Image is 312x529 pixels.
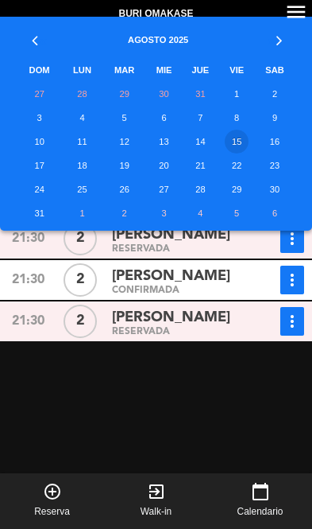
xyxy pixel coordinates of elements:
[17,17,62,58] th: «
[237,504,283,520] span: Calendario
[64,263,97,297] div: 2
[182,82,220,106] td: 31
[219,82,254,106] td: 1
[219,106,254,130] td: 8
[254,58,295,82] th: SAB
[102,154,147,177] td: 19
[112,329,258,336] div: RESERVADA
[147,106,182,130] td: 6
[43,482,62,501] i: add_circle_outline
[17,201,62,225] td: 31
[2,266,54,294] div: 21:30
[112,287,258,294] div: CONFIRMADA
[254,17,295,58] th: »
[147,58,182,82] th: MIE
[254,130,295,154] td: 16
[182,130,220,154] td: 14
[62,106,102,130] td: 4
[62,177,102,201] td: 25
[102,201,147,225] td: 2
[147,177,182,201] td: 27
[62,82,102,106] td: 28
[283,229,302,248] i: more_vert
[64,305,97,338] div: 2
[17,106,62,130] td: 3
[254,106,295,130] td: 9
[283,270,302,290] i: more_vert
[182,154,220,177] td: 21
[62,201,102,225] td: 1
[102,58,147,82] th: MAR
[112,246,258,253] div: RESERVADA
[102,82,147,106] td: 29
[102,177,147,201] td: 26
[219,201,254,225] td: 5
[147,482,166,501] i: exit_to_app
[182,106,220,130] td: 7
[219,177,254,201] td: 29
[62,17,254,58] th: Agosto 2025
[254,177,295,201] td: 30
[102,106,147,130] td: 5
[2,307,54,336] div: 21:30
[112,224,230,247] span: [PERSON_NAME]
[34,504,70,520] span: Reserva
[283,312,302,331] i: more_vert
[147,154,182,177] td: 20
[182,58,220,82] th: JUE
[17,154,62,177] td: 17
[2,224,54,253] div: 21:30
[62,58,102,82] th: LUN
[62,154,102,177] td: 18
[219,130,254,154] td: 15
[182,201,220,225] td: 4
[254,201,295,225] td: 6
[147,130,182,154] td: 13
[147,82,182,106] td: 30
[112,306,230,329] span: [PERSON_NAME]
[17,58,62,82] th: DOM
[17,130,62,154] td: 10
[219,58,254,82] th: VIE
[17,177,62,201] td: 24
[112,265,230,288] span: [PERSON_NAME]
[62,130,102,154] td: 11
[219,154,254,177] td: 22
[102,130,147,154] td: 12
[251,482,270,501] i: calendar_today
[17,82,62,106] td: 27
[254,82,295,106] td: 2
[254,154,295,177] td: 23
[118,6,193,22] span: Buri Omakase
[147,201,182,225] td: 3
[64,222,97,255] div: 2
[141,504,172,520] span: Walk-in
[182,177,220,201] td: 28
